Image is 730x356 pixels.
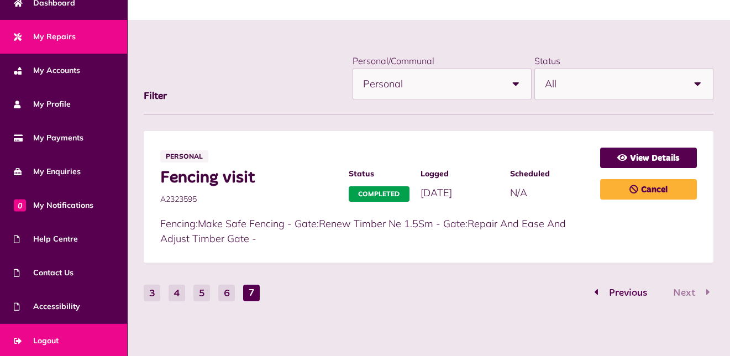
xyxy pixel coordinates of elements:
[600,148,697,168] a: View Details
[14,199,26,211] span: 0
[534,55,560,66] label: Status
[160,216,589,246] p: Fencing:Make Safe Fencing - Gate:Renew Timber Ne 1.5Sm - Gate:Repair And Ease And Adjust Timber G...
[14,166,81,177] span: My Enquiries
[349,168,409,180] span: Status
[600,179,697,200] a: Cancel
[510,186,527,199] span: N/A
[218,285,235,301] button: Go to page 6
[14,132,83,144] span: My Payments
[601,288,655,298] span: Previous
[421,186,452,199] span: [DATE]
[14,335,59,347] span: Logout
[193,285,210,301] button: Go to page 5
[14,267,73,279] span: Contact Us
[160,150,208,163] span: Personal
[14,301,80,312] span: Accessibility
[160,193,338,205] span: A2323595
[349,186,409,202] span: Completed
[545,69,682,100] span: All
[169,285,185,301] button: Go to page 4
[14,98,71,110] span: My Profile
[14,200,93,211] span: My Notifications
[14,31,76,43] span: My Repairs
[421,168,500,180] span: Logged
[14,65,80,76] span: My Accounts
[144,285,160,301] button: Go to page 3
[14,233,78,245] span: Help Centre
[591,285,659,301] button: Go to page 6
[363,69,500,100] span: Personal
[144,91,167,101] span: Filter
[510,168,589,180] span: Scheduled
[353,55,434,66] label: Personal/Communal
[160,168,338,188] span: Fencing visit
